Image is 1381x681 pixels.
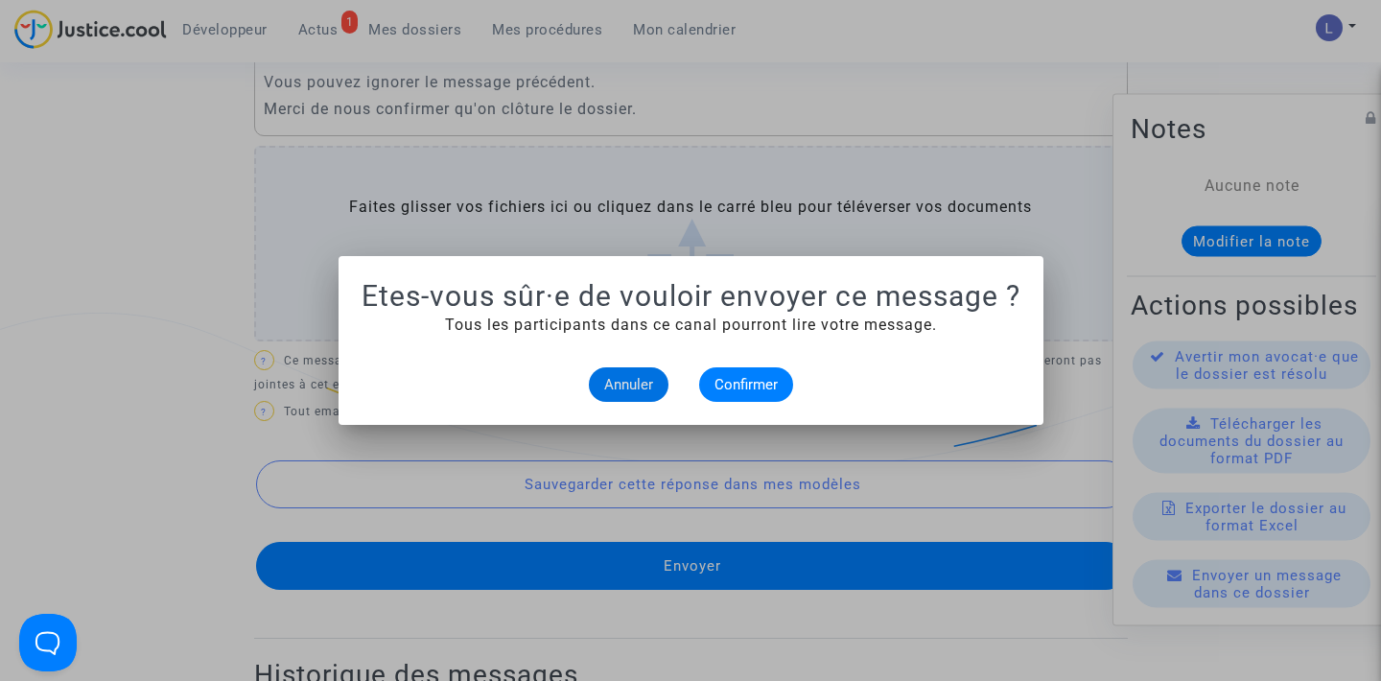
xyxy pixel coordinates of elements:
button: Confirmer [699,367,793,402]
span: Annuler [604,376,653,393]
h1: Etes-vous sûr·e de vouloir envoyer ce message ? [362,279,1020,314]
span: Confirmer [714,376,778,393]
button: Annuler [589,367,668,402]
iframe: Help Scout Beacon - Open [19,614,77,671]
span: Tous les participants dans ce canal pourront lire votre message. [445,316,937,334]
